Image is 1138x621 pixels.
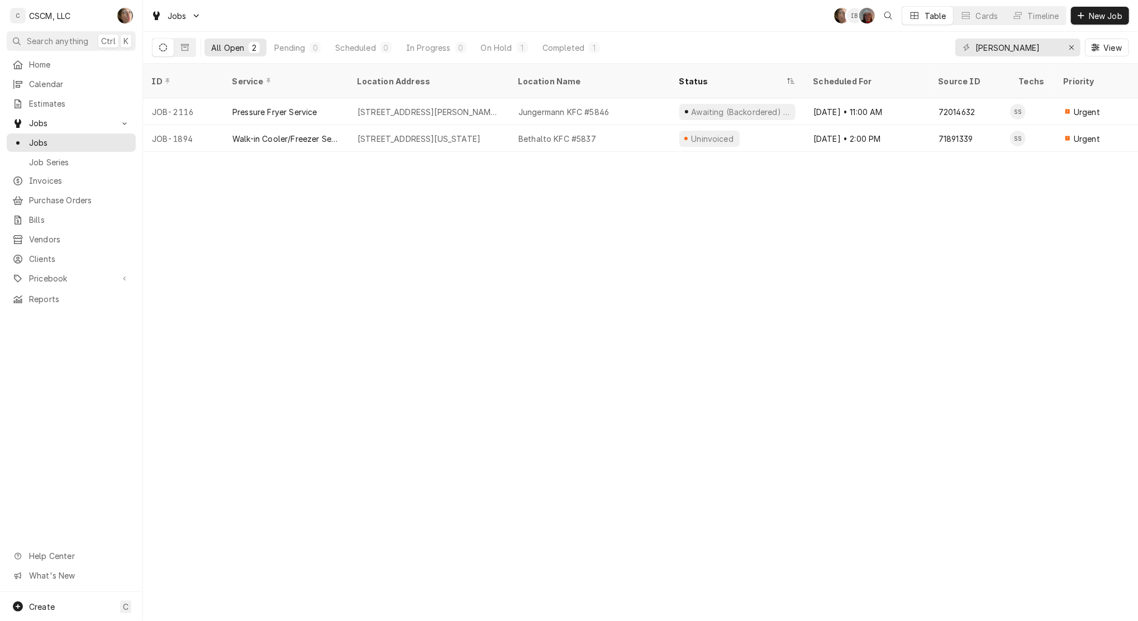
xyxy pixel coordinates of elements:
[975,39,1059,56] input: Keyword search
[29,137,130,149] span: Jobs
[1010,131,1026,146] div: SS
[406,42,451,54] div: In Progress
[1064,75,1124,87] div: Priority
[29,273,113,284] span: Pricebook
[274,42,305,54] div: Pending
[143,98,223,125] div: JOB-2116
[1010,131,1026,146] div: Sam Smith's Avatar
[939,106,975,118] div: 72014632
[1101,42,1124,54] span: View
[143,125,223,152] div: JOB-1894
[335,42,375,54] div: Scheduled
[690,133,735,145] div: Uninvoiced
[29,253,130,265] span: Clients
[939,133,973,145] div: 71891339
[29,117,113,129] span: Jobs
[7,230,136,249] a: Vendors
[1010,104,1026,120] div: SS
[834,8,850,23] div: SH
[7,55,136,74] a: Home
[7,290,136,308] a: Reports
[211,42,244,54] div: All Open
[1087,10,1125,22] span: New Job
[101,35,116,47] span: Ctrl
[7,547,136,565] a: Go to Help Center
[804,98,930,125] div: [DATE] • 11:00 AM
[232,133,340,145] div: Walk-in Cooler/Freezer Service Call
[976,10,998,22] div: Cards
[7,211,136,229] a: Bills
[925,10,946,22] div: Table
[29,10,70,22] div: CSCM, LLC
[168,10,187,22] span: Jobs
[29,175,130,187] span: Invoices
[7,75,136,93] a: Calendar
[29,78,130,90] span: Calendar
[7,250,136,268] a: Clients
[7,269,136,288] a: Go to Pricebook
[7,94,136,113] a: Estimates
[29,194,130,206] span: Purchase Orders
[358,106,501,118] div: [STREET_ADDRESS][PERSON_NAME][US_STATE]
[518,75,659,87] div: Location Name
[358,133,480,145] div: [STREET_ADDRESS][US_STATE]
[7,153,136,171] a: Job Series
[813,75,918,87] div: Scheduled For
[518,133,596,145] div: Bethalto KFC #5837
[1085,39,1129,56] button: View
[481,42,512,54] div: On Hold
[1019,75,1046,87] div: Techs
[358,75,498,87] div: Location Address
[146,7,206,25] a: Go to Jobs
[117,8,133,23] div: SH
[7,171,136,190] a: Invoices
[458,42,464,54] div: 0
[29,233,130,245] span: Vendors
[804,125,930,152] div: [DATE] • 2:00 PM
[7,133,136,152] a: Jobs
[1063,39,1080,56] button: Erase input
[29,156,130,168] span: Job Series
[519,42,526,54] div: 1
[123,35,128,47] span: K
[152,75,212,87] div: ID
[29,293,130,305] span: Reports
[7,566,136,585] a: Go to What's New
[859,8,875,23] div: Dena Vecchetti's Avatar
[7,114,136,132] a: Go to Jobs
[1028,10,1059,22] div: Timeline
[690,106,791,118] div: Awaiting (Backordered) Parts
[847,8,863,23] div: Izaia Bain's Avatar
[542,42,584,54] div: Completed
[27,35,88,47] span: Search anything
[591,42,598,54] div: 1
[847,8,863,23] div: IB
[834,8,850,23] div: Serra Heyen's Avatar
[29,98,130,109] span: Estimates
[29,214,130,226] span: Bills
[7,191,136,209] a: Purchase Orders
[1071,7,1129,25] button: New Job
[879,7,897,25] button: Open search
[251,42,258,54] div: 2
[1074,106,1100,118] span: Urgent
[383,42,389,54] div: 0
[679,75,784,87] div: Status
[859,8,875,23] div: DV
[123,601,128,613] span: C
[29,550,129,562] span: Help Center
[1010,104,1026,120] div: Sam Smith's Avatar
[518,106,609,118] div: Jungermann KFC #5846
[117,8,133,23] div: Serra Heyen's Avatar
[312,42,318,54] div: 0
[1074,133,1100,145] span: Urgent
[29,602,55,612] span: Create
[939,75,999,87] div: Source ID
[29,570,129,581] span: What's New
[232,106,317,118] div: Pressure Fryer Service
[7,31,136,51] button: Search anythingCtrlK
[232,75,337,87] div: Service
[10,8,26,23] div: C
[29,59,130,70] span: Home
